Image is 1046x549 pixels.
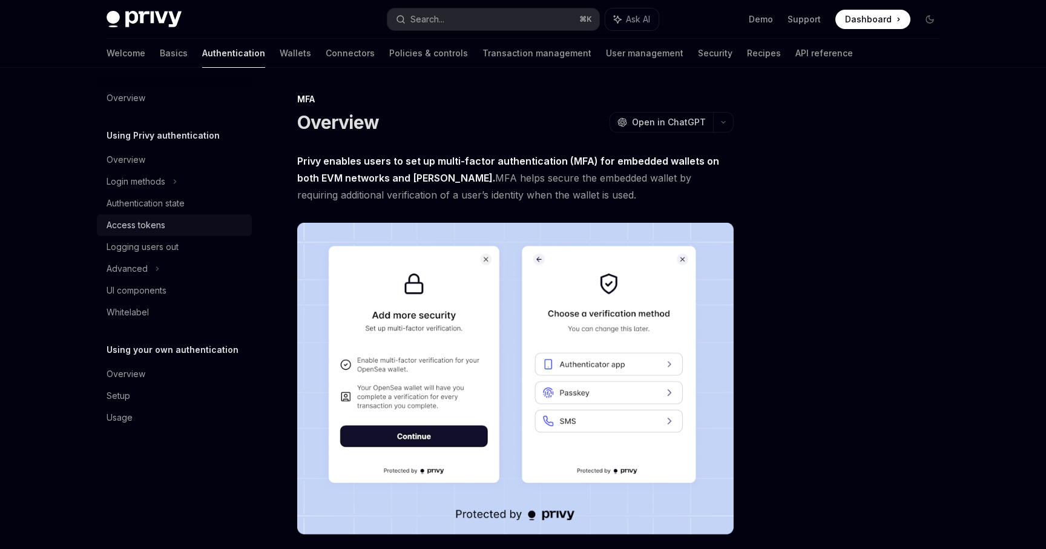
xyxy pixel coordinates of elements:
a: Usage [97,407,252,429]
a: Authentication state [97,192,252,214]
div: Search... [410,12,444,27]
a: UI components [97,280,252,301]
a: Security [698,39,732,68]
a: Dashboard [835,10,910,29]
img: images/MFA.png [297,223,734,534]
div: Advanced [107,261,148,276]
h1: Overview [297,111,379,133]
div: Logging users out [107,240,179,254]
button: Toggle dark mode [920,10,939,29]
div: Usage [107,410,133,425]
span: ⌘ K [579,15,592,24]
div: Overview [107,153,145,167]
div: UI components [107,283,166,298]
a: User management [606,39,683,68]
a: Overview [97,363,252,385]
a: Demo [749,13,773,25]
h5: Using your own authentication [107,343,238,357]
a: Recipes [747,39,781,68]
img: dark logo [107,11,182,28]
div: Login methods [107,174,165,189]
a: Authentication [202,39,265,68]
h5: Using Privy authentication [107,128,220,143]
button: Search...⌘K [387,8,599,30]
a: Setup [97,385,252,407]
a: Welcome [107,39,145,68]
div: Whitelabel [107,305,149,320]
a: Access tokens [97,214,252,236]
a: Wallets [280,39,311,68]
a: Transaction management [482,39,591,68]
div: Authentication state [107,196,185,211]
div: MFA [297,93,734,105]
a: Overview [97,87,252,109]
a: Policies & controls [389,39,468,68]
a: Connectors [326,39,375,68]
div: Access tokens [107,218,165,232]
div: Overview [107,91,145,105]
a: Logging users out [97,236,252,258]
div: Setup [107,389,130,403]
span: Dashboard [845,13,892,25]
button: Ask AI [605,8,659,30]
a: Support [788,13,821,25]
div: Overview [107,367,145,381]
span: Open in ChatGPT [632,116,706,128]
button: Open in ChatGPT [610,112,713,133]
span: MFA helps secure the embedded wallet by requiring additional verification of a user’s identity wh... [297,153,734,203]
strong: Privy enables users to set up multi-factor authentication (MFA) for embedded wallets on both EVM ... [297,155,719,184]
a: Overview [97,149,252,171]
a: Whitelabel [97,301,252,323]
span: Ask AI [626,13,650,25]
a: Basics [160,39,188,68]
a: API reference [795,39,853,68]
